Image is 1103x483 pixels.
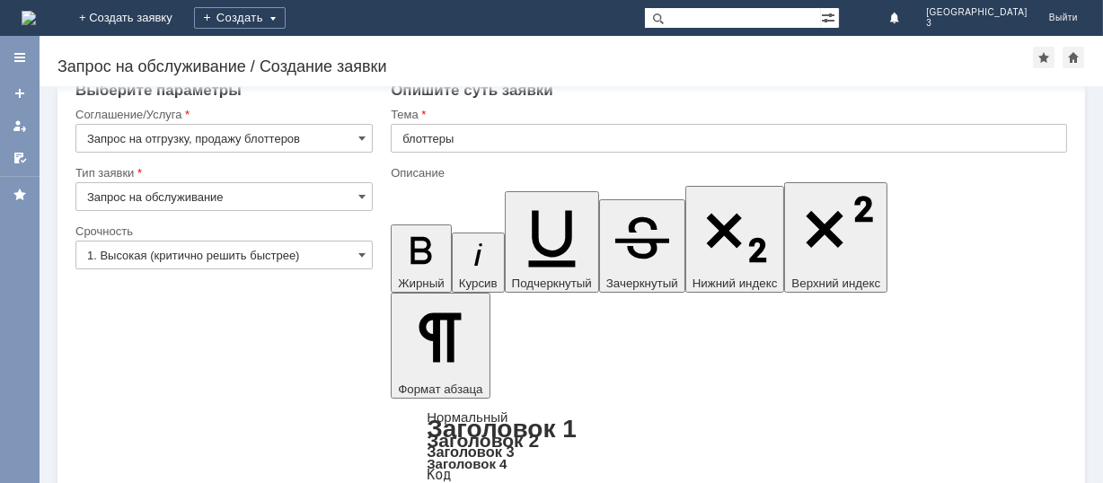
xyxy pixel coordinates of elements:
[398,382,482,396] span: Формат абзаца
[7,7,262,50] div: Здравствуйте.Прошу вас пристать на магазин Саратов 3 блоттеры в размере 100шт.Заранее вас благодарю.
[194,7,286,29] div: Создать
[5,144,34,172] a: Мои согласования
[693,277,778,290] span: Нижний индекс
[926,18,1028,29] span: 3
[391,82,553,99] span: Опишите суть заявки
[391,224,452,293] button: Жирный
[512,277,592,290] span: Подчеркнутый
[391,293,490,399] button: Формат абзаца
[427,409,507,425] a: Нормальный
[791,277,880,290] span: Верхний индекс
[5,111,34,140] a: Мои заявки
[75,82,242,99] span: Выберите параметры
[427,467,451,483] a: Код
[784,182,887,293] button: Верхний индекс
[459,277,498,290] span: Курсив
[398,277,445,290] span: Жирный
[606,277,678,290] span: Зачеркнутый
[821,8,839,25] span: Расширенный поиск
[1063,47,1084,68] div: Сделать домашней страницей
[22,11,36,25] img: logo
[926,7,1028,18] span: [GEOGRAPHIC_DATA]
[5,79,34,108] a: Создать заявку
[427,456,507,471] a: Заголовок 4
[1033,47,1054,68] div: Добавить в избранное
[452,233,505,293] button: Курсив
[75,109,369,120] div: Соглашение/Услуга
[599,199,685,293] button: Зачеркнутый
[75,225,369,237] div: Срочность
[427,430,539,451] a: Заголовок 2
[427,443,514,460] a: Заголовок 3
[391,167,1063,179] div: Описание
[427,415,577,443] a: Заголовок 1
[57,57,1033,75] div: Запрос на обслуживание / Создание заявки
[22,11,36,25] a: Перейти на домашнюю страницу
[391,411,1067,481] div: Формат абзаца
[391,109,1063,120] div: Тема
[505,191,599,293] button: Подчеркнутый
[685,186,785,293] button: Нижний индекс
[75,167,369,179] div: Тип заявки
